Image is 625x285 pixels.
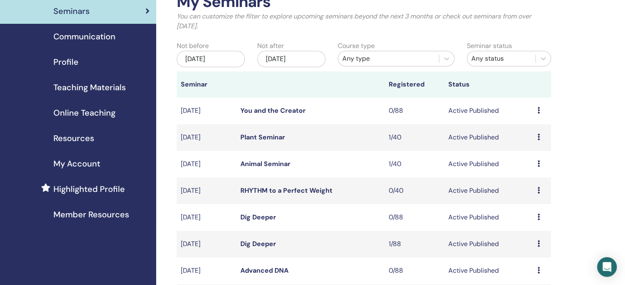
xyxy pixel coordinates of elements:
td: Active Published [444,98,533,124]
td: [DATE] [177,98,236,124]
span: Member Resources [53,208,129,221]
td: Active Published [444,151,533,178]
span: Teaching Materials [53,81,126,93]
div: [DATE] [177,51,245,67]
td: [DATE] [177,258,236,284]
a: Dig Deeper [240,213,276,221]
span: My Account [53,157,100,170]
a: Animal Seminar [240,160,291,168]
label: Not after [257,41,284,51]
div: Any status [471,54,531,64]
a: Dig Deeper [240,239,276,248]
th: Seminar [177,71,236,98]
label: Seminar status [467,41,512,51]
td: [DATE] [177,124,236,151]
label: Not before [177,41,209,51]
a: You and the Creator [240,106,306,115]
th: Status [444,71,533,98]
td: 0/88 [385,204,444,231]
a: RHYTHM to a Perfect Weight [240,186,332,195]
td: Active Published [444,124,533,151]
span: Online Teaching [53,107,115,119]
span: Profile [53,56,78,68]
td: Active Published [444,204,533,231]
td: 0/40 [385,178,444,204]
td: 0/88 [385,98,444,124]
td: 1/40 [385,151,444,178]
td: [DATE] [177,151,236,178]
td: Active Published [444,258,533,284]
td: 1/40 [385,124,444,151]
div: Open Intercom Messenger [597,257,617,277]
td: Active Published [444,178,533,204]
th: Registered [385,71,444,98]
div: Any type [342,54,435,64]
td: 1/88 [385,231,444,258]
div: [DATE] [257,51,325,67]
span: Highlighted Profile [53,183,125,195]
p: You can customize the filter to explore upcoming seminars beyond the next 3 months or check out s... [177,11,551,31]
td: 0/88 [385,258,444,284]
span: Communication [53,30,115,43]
span: Resources [53,132,94,144]
a: Advanced DNA [240,266,288,275]
span: Seminars [53,5,90,17]
td: [DATE] [177,178,236,204]
td: [DATE] [177,204,236,231]
label: Course type [338,41,375,51]
td: Active Published [444,231,533,258]
td: [DATE] [177,231,236,258]
a: Plant Seminar [240,133,285,141]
